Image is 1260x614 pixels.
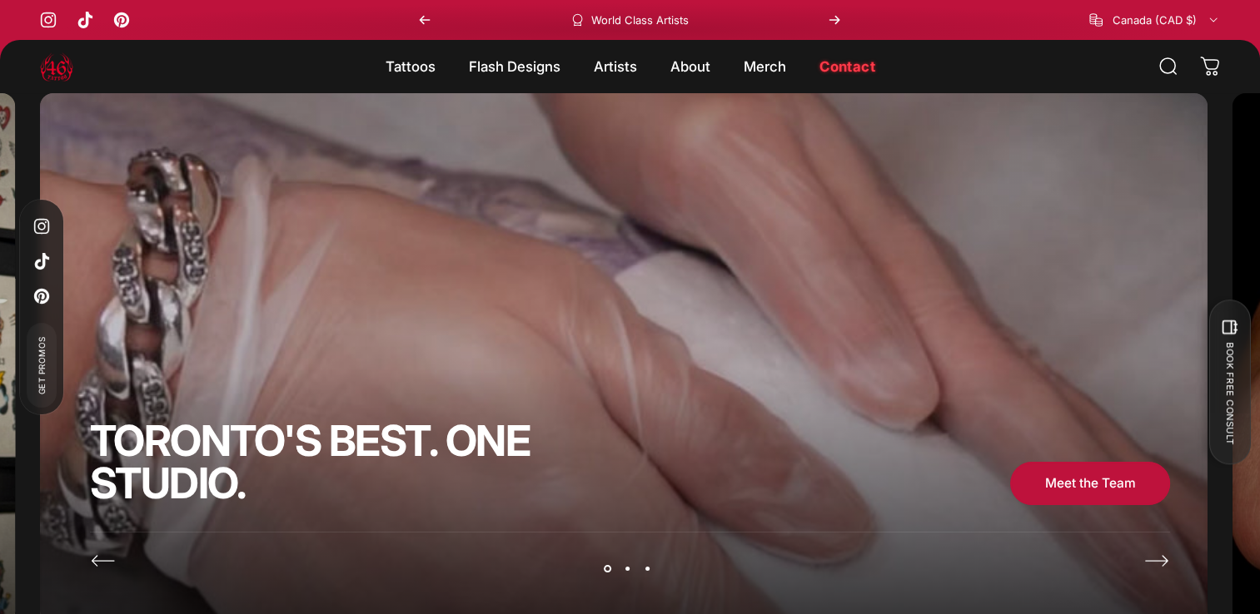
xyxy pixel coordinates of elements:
summary: Merch [727,49,803,84]
a: 0 items [1192,48,1228,85]
span: Canada (CAD $) [1113,13,1197,27]
button: Previous [90,547,117,574]
a: Get Promos [27,323,57,408]
summary: Flash Designs [452,49,577,84]
button: Next [1143,547,1170,574]
a: ContactContact [803,49,892,84]
button: BOOK FREE CONSULT [1208,300,1250,464]
nav: Primary [369,49,892,84]
span: Get Promos [35,336,48,394]
summary: About [654,49,727,84]
summary: Artists [577,49,654,84]
summary: Tattoos [369,49,452,84]
p: World Class Artists [591,13,689,27]
a: Meet the Team [1010,462,1170,505]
